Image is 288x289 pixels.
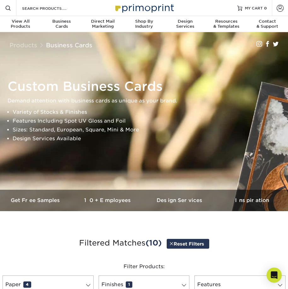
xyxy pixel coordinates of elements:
a: Direct MailMarketing [82,16,124,33]
h3: Filtered Matches [5,234,283,250]
div: Services [164,19,206,29]
div: Cards [41,19,83,29]
div: & Templates [206,19,247,29]
span: Business [41,19,83,24]
h1: Custom Business Cards [8,79,286,94]
a: 10+ Employees [72,190,144,211]
span: 4 [23,281,31,288]
span: 1 [126,281,132,288]
span: Design [164,19,206,24]
a: BusinessCards [41,16,83,33]
span: Resources [206,19,247,24]
li: Features Including Spot UV Gloss and Foil [13,117,286,125]
span: MY CART [245,5,263,11]
span: Shop By [124,19,165,24]
span: Contact [247,19,288,24]
p: Demand attention with business cards as unique as your brand. [8,96,286,105]
a: Reset Filters [167,239,209,249]
a: Contact& Support [247,16,288,33]
a: Shop ByIndustry [124,16,165,33]
a: Products [9,42,37,49]
a: Resources& Templates [206,16,247,33]
span: Direct Mail [82,19,124,24]
input: SEARCH PRODUCTS..... [21,4,83,12]
img: Primoprint [112,1,176,14]
h3: Design Services [144,197,216,203]
li: Sizes: Standard, European, Square, Mini & More [13,125,286,134]
a: Design Services [144,190,216,211]
h3: 10+ Employees [72,197,144,203]
div: & Support [247,19,288,29]
a: DesignServices [164,16,206,33]
li: Design Services Available [13,134,286,143]
span: 0 [264,6,267,10]
a: Business Cards [46,42,92,49]
li: Variety of Stocks & Finishes [13,108,286,117]
span: (10) [146,238,162,247]
div: Industry [124,19,165,29]
div: Open Intercom Messenger [267,268,282,283]
div: Marketing [82,19,124,29]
